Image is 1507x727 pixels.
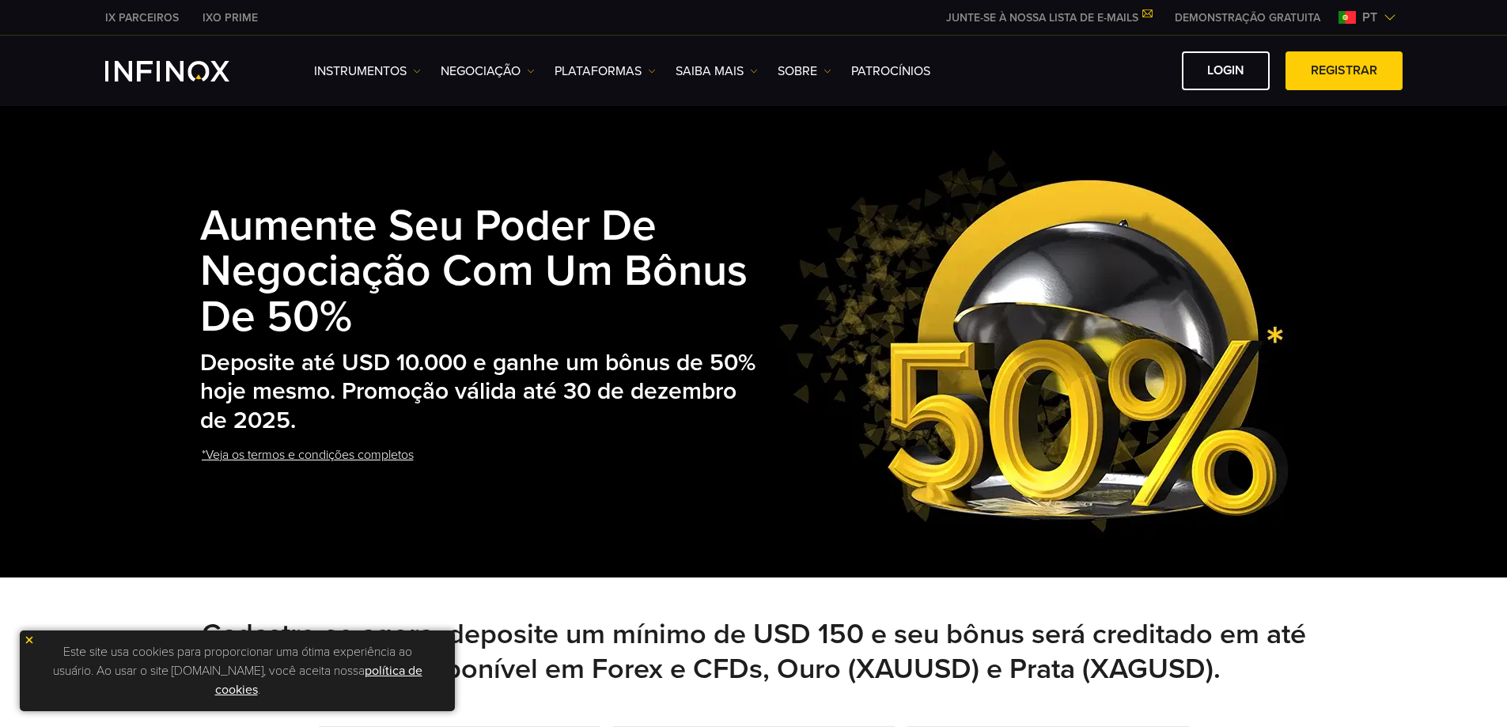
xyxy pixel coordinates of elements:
[934,11,1163,25] a: JUNTE-SE À NOSSA LISTA DE E-MAILS
[1356,8,1384,27] span: pt
[314,62,421,81] a: Instrumentos
[24,634,35,646] img: yellow close icon
[441,62,535,81] a: NEGOCIAÇÃO
[555,62,656,81] a: PLATAFORMAS
[851,62,930,81] a: Patrocínios
[1182,51,1270,90] a: Login
[676,62,758,81] a: Saiba mais
[200,617,1308,687] h2: Cadastre-se agora, deposite um mínimo de USD 150 e seu bônus será creditado em até 1 dia útil. Di...
[105,61,267,81] a: INFINOX Logo
[778,62,831,81] a: SOBRE
[191,9,270,26] a: INFINOX
[28,638,447,703] p: Este site usa cookies para proporcionar uma ótima experiência ao usuário. Ao usar o site [DOMAIN_...
[200,200,748,344] strong: Aumente seu poder de negociação com um bônus de 50%
[93,9,191,26] a: INFINOX
[200,349,763,436] h2: Deposite até USD 10.000 e ganhe um bônus de 50% hoje mesmo. Promoção válida até 30 de dezembro de...
[1285,51,1403,90] a: Registrar
[1163,9,1332,26] a: INFINOX MENU
[200,436,415,475] a: *Veja os termos e condições completos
